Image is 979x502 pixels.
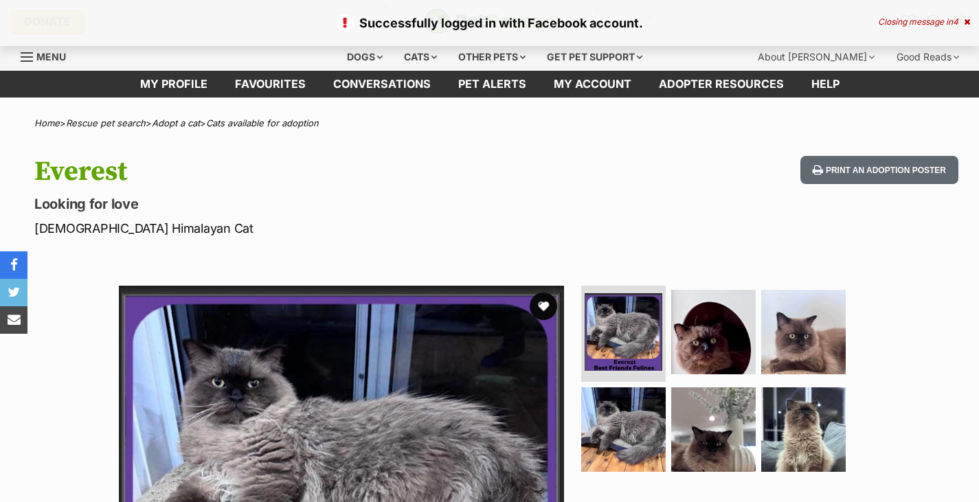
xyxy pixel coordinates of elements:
p: [DEMOGRAPHIC_DATA] Himalayan Cat [34,219,597,238]
img: Photo of Everest [581,387,666,472]
div: About [PERSON_NAME] [748,43,884,71]
div: Closing message in [878,17,970,27]
a: Favourites [221,71,319,98]
a: Adopt a cat [152,117,200,128]
h1: Everest [34,156,597,187]
button: Print an adoption poster [800,156,958,184]
span: 4 [953,16,958,27]
a: Cats available for adoption [206,117,319,128]
img: Photo of Everest [671,290,756,374]
div: Cats [394,43,447,71]
img: Photo of Everest [585,293,662,371]
div: Dogs [337,43,392,71]
a: Menu [21,43,76,68]
a: Pet alerts [445,71,540,98]
a: Help [798,71,853,98]
img: Photo of Everest [761,290,846,374]
div: Other pets [449,43,535,71]
a: Adopter resources [645,71,798,98]
img: Photo of Everest [761,387,846,472]
button: favourite [530,293,557,320]
span: Menu [36,51,66,62]
p: Looking for love [34,194,597,214]
a: conversations [319,71,445,98]
img: Photo of Everest [671,387,756,472]
a: Rescue pet search [66,117,146,128]
a: Home [34,117,60,128]
a: My profile [126,71,221,98]
p: Successfully logged in with Facebook account. [14,14,965,32]
div: Good Reads [887,43,969,71]
a: My account [540,71,645,98]
div: Get pet support [537,43,652,71]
